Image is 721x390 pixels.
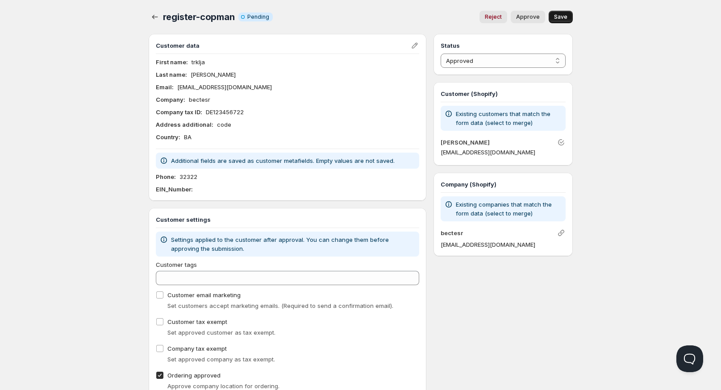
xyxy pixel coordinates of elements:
[156,173,176,180] b: Phone :
[167,318,227,325] span: Customer tax exempt
[167,345,227,352] span: Company tax exempt
[167,356,275,363] span: Set approved company as tax exempt.
[156,215,420,224] h3: Customer settings
[156,83,174,91] b: Email :
[156,133,180,141] b: Country :
[441,41,565,50] h3: Status
[171,235,416,253] p: Settings applied to the customer after approval. You can change them before approving the submiss...
[456,109,562,127] p: Existing customers that match the form data (select to merge)
[189,95,210,104] p: bectesr
[549,11,573,23] button: Save
[171,156,395,165] p: Additional fields are saved as customer metafields. Empty values are not saved.
[156,186,193,193] b: EIN_Number :
[555,227,567,239] button: Link
[156,96,185,103] b: Company :
[441,229,463,236] a: bectesr
[206,108,244,116] p: DE123456722
[555,136,567,149] button: Unlink
[485,13,502,21] span: Reject
[167,291,241,299] span: Customer email marketing
[156,41,411,50] h3: Customer data
[676,345,703,372] iframe: Help Scout Beacon - Open
[516,13,540,21] span: Approve
[167,372,221,379] span: Ordering approved
[156,58,188,66] b: First name :
[441,139,490,146] a: [PERSON_NAME]
[217,120,231,129] p: code
[184,133,192,141] p: BA
[163,12,235,22] span: register-copman
[441,240,565,249] p: [EMAIL_ADDRESS][DOMAIN_NAME]
[167,302,393,309] span: Set customers accept marketing emails. (Required to send a confirmation email).
[554,13,567,21] span: Save
[177,83,272,91] p: [EMAIL_ADDRESS][DOMAIN_NAME]
[408,39,421,52] button: Edit
[156,108,202,116] b: Company tax ID :
[156,261,197,268] span: Customer tags
[441,180,565,189] h3: Company (Shopify)
[191,70,236,79] p: [PERSON_NAME]
[192,58,205,66] p: trklja
[456,200,562,218] p: Existing companies that match the form data (select to merge)
[167,382,279,390] span: Approve company location for ordering.
[179,172,197,181] p: 32322
[247,13,269,21] span: Pending
[441,89,565,98] h3: Customer (Shopify)
[441,148,565,157] p: [EMAIL_ADDRESS][DOMAIN_NAME]
[479,11,507,23] button: Reject
[167,329,275,336] span: Set approved customer as tax exempt.
[156,121,213,128] b: Address additional :
[156,71,187,78] b: Last name :
[511,11,545,23] button: Approve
